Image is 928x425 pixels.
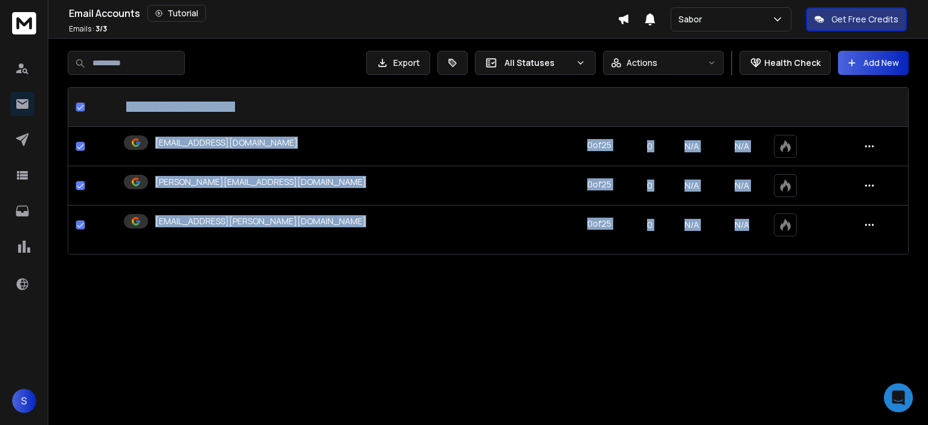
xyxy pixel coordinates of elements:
[69,24,107,34] p: Emails :
[155,137,298,149] p: [EMAIL_ADDRESS][DOMAIN_NAME]
[831,13,898,25] p: Get Free Credits
[838,51,909,75] button: Add New
[640,180,660,192] p: 0
[12,389,36,413] button: S
[724,180,760,192] p: N/A
[678,13,707,25] p: Sabor
[587,218,611,230] div: 0 of 25
[667,206,717,245] td: N/A
[155,176,366,188] p: [PERSON_NAME][EMAIL_ADDRESS][DOMAIN_NAME]
[155,215,366,227] p: [EMAIL_ADDRESS][PERSON_NAME][DOMAIN_NAME]
[640,140,660,152] p: 0
[126,102,556,112] div: 3 EMAIL ACCOUNTS SELECTED
[724,140,760,152] p: N/A
[504,57,571,69] p: All Statuses
[587,178,611,190] div: 0 of 25
[667,127,717,166] td: N/A
[95,24,107,34] span: 3 / 3
[587,139,611,151] div: 0 of 25
[640,219,660,231] p: 0
[724,219,760,231] p: N/A
[627,57,657,69] p: Actions
[806,7,907,31] button: Get Free Credits
[667,166,717,206] td: N/A
[739,51,831,75] button: Health Check
[366,51,430,75] button: Export
[764,57,820,69] p: Health Check
[147,5,206,22] button: Tutorial
[884,383,913,412] div: Open Intercom Messenger
[69,5,617,22] div: Email Accounts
